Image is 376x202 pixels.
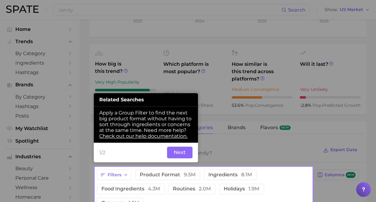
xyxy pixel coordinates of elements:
span: Filters [108,172,121,178]
span: routines [173,186,211,191]
span: product format [140,172,196,177]
button: Filters [97,170,131,180]
span: holidays [224,186,259,191]
span: 8.1m [241,172,252,178]
span: food ingredients [101,186,160,191]
span: 9.5m [184,172,196,178]
span: 2.0m [199,186,211,192]
span: 1.9m [249,186,259,192]
span: ingredients [208,172,252,177]
span: 4.3m [148,186,160,192]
